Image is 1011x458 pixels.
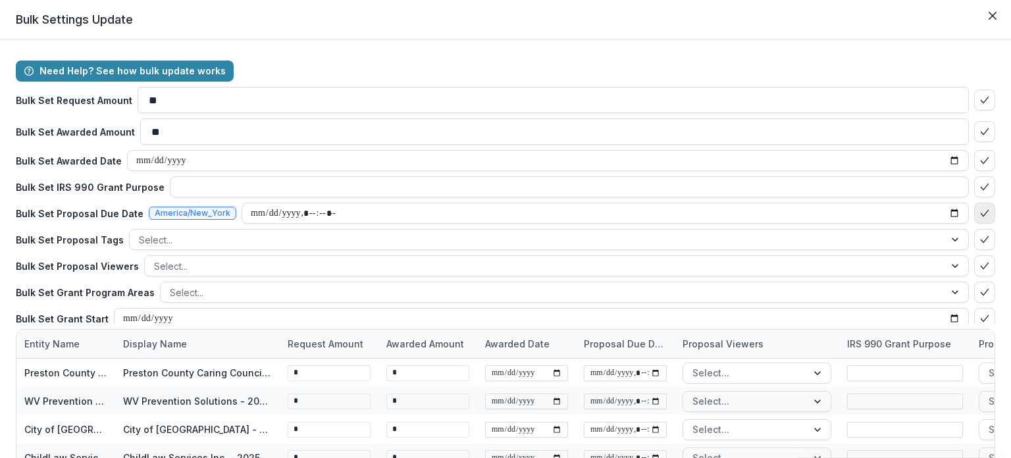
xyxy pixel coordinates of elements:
button: bulk-confirm-option [974,282,995,303]
div: IRS 990 Grant Purpose [839,330,971,358]
div: Awarded Date [477,330,576,358]
p: Bulk Set Proposal Due Date [16,207,143,220]
span: America/New_York [155,209,230,218]
button: bulk-confirm-option [974,255,995,276]
button: bulk-confirm-option [974,308,995,329]
div: IRS 990 Grant Purpose [839,337,959,351]
p: Request Amount [288,337,363,351]
div: Request Amount [280,330,378,358]
p: Bulk Set Grant Start [16,312,109,326]
div: Awarded Date [477,337,557,351]
div: Proposal Viewers [675,337,771,351]
button: bulk-confirm-option [974,121,995,142]
button: bulk-confirm-option [974,89,995,111]
button: bulk-confirm-option [974,203,995,224]
div: Entity Name [16,337,88,351]
div: WV Prevention Solutions - 2025 - Application Form [123,394,272,408]
div: City of [GEOGRAPHIC_DATA] - 2025 - Application Form [123,422,272,436]
p: Bulk Set Proposal Tags [16,233,124,247]
div: Awarded Amount [378,330,477,358]
p: Bulk Set Request Amount [16,93,132,107]
p: Bulk Set Proposal Viewers [16,259,139,273]
p: Bulk Set Grant Program Areas [16,286,155,299]
div: Proposal Due Date [576,330,675,358]
div: Preston County Caring Council Inc - 2025 - Application Form [123,366,272,380]
div: Entity Name [16,330,115,358]
button: Need Help? See how bulk update works [16,61,234,82]
button: bulk-confirm-option [974,229,995,250]
button: Close [982,5,1003,26]
div: WV Prevention Solutions [24,394,107,408]
div: Awarded Amount [378,337,472,351]
div: Display Name [115,330,280,358]
p: Bulk Set IRS 990 Grant Purpose [16,180,165,194]
div: City of [GEOGRAPHIC_DATA] [24,422,107,436]
p: Bulk Set Awarded Date [16,154,122,168]
div: Proposal Due Date [576,337,675,351]
div: Preston County Caring Council Inc [24,366,107,380]
p: Bulk Set Awarded Amount [16,125,135,139]
button: bulk-confirm-option [974,150,995,171]
button: bulk-confirm-option [974,176,995,197]
div: Display Name [115,337,195,351]
div: Proposal Viewers [675,330,839,358]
